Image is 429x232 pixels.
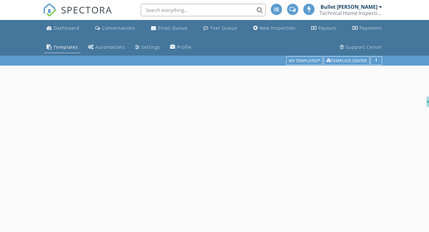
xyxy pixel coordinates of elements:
[53,44,78,50] div: Templates
[286,57,323,65] button: My Templates
[102,25,135,31] div: Conversations
[326,59,367,63] div: Template Center
[93,22,138,34] a: Conversations
[324,57,370,65] button: Template Center
[44,42,81,53] a: Templates
[44,22,82,34] a: Dashboard
[360,25,382,31] div: Payments
[149,22,190,34] a: Email Queue
[158,25,188,31] div: Email Queue
[320,10,382,16] div: Technical Home Inspection Services
[168,42,194,53] a: Company Profile
[43,8,112,22] a: SPECTORA
[43,3,57,17] img: The Best Home Inspection Software - Spectora
[320,4,377,10] div: Bullet [PERSON_NAME]
[141,4,266,16] input: Search everything...
[318,25,337,31] div: Payouts
[260,25,295,31] div: New Inspection
[133,42,163,53] a: Settings
[95,44,125,50] div: Automations
[141,44,160,50] div: Settings
[201,22,240,34] a: Text Queue
[309,22,339,34] a: Payouts
[53,25,79,31] div: Dashboard
[86,42,128,53] a: Automations (Advanced)
[289,59,320,63] div: My Templates
[346,44,382,50] div: Support Center
[251,22,298,34] a: New Inspection
[337,42,385,53] a: Support Center
[177,44,192,50] div: Profile
[324,57,370,63] a: Template Center
[210,25,237,31] div: Text Queue
[61,3,112,16] span: SPECTORA
[350,22,385,34] a: Payments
